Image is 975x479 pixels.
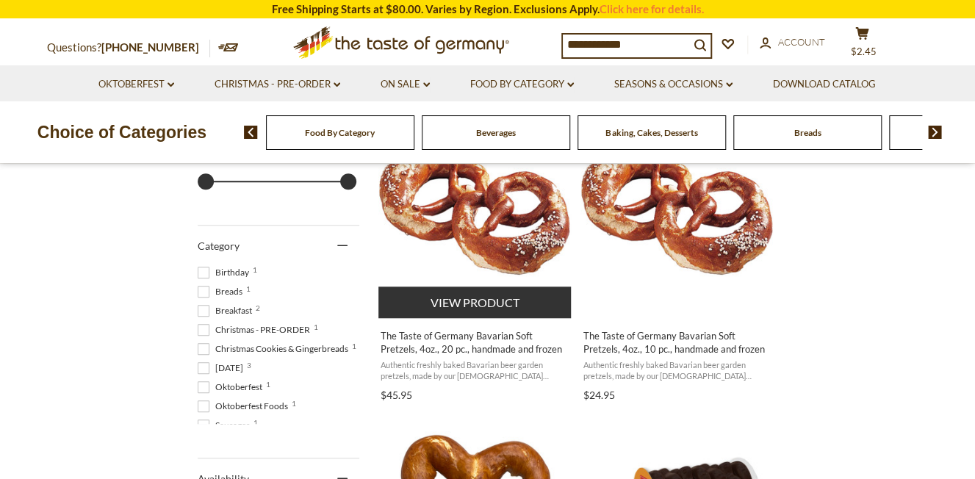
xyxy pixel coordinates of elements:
span: Category [198,239,240,252]
span: Breads [198,285,247,298]
span: The Taste of Germany Bavarian Soft Pretzels, 4oz., 20 pc., handmade and frozen [381,329,571,356]
span: Oktoberfest [198,381,267,394]
span: 1 [253,266,257,273]
span: Oktoberfest Foods [198,400,292,413]
a: Baking, Cakes, Desserts [605,127,697,138]
span: Authentic freshly baked Bavarian beer garden pretzels, made by our [DEMOGRAPHIC_DATA] [PERSON_NAM... [381,359,571,382]
a: The Taste of Germany Bavarian Soft Pretzels, 4oz., 10 pc., handmade and frozen [580,98,775,406]
span: Sausages [198,419,254,432]
a: Food By Category [470,76,574,93]
span: The Taste of Germany Bavarian Soft Pretzels, 4oz., 10 pc., handmade and frozen [583,329,773,356]
span: $2.45 [851,46,877,57]
span: 1 [266,381,270,388]
p: Questions? [47,38,210,57]
a: On Sale [381,76,430,93]
span: Account [778,36,825,48]
a: Seasons & Occasions [614,76,733,93]
span: $45.95 [381,389,412,401]
span: Birthday [198,266,253,279]
span: 1 [246,285,251,292]
a: Christmas - PRE-ORDER [215,76,340,93]
span: 1 [253,419,258,426]
span: 2 [256,304,260,311]
a: The Taste of Germany Bavarian Soft Pretzels, 4oz., 20 pc., handmade and frozen [378,98,573,406]
a: Beverages [476,127,516,138]
a: Breads [794,127,821,138]
button: View product [378,287,572,318]
a: Click here for details. [600,2,704,15]
span: Breakfast [198,304,256,317]
img: previous arrow [244,126,258,139]
span: $24.95 [583,389,614,401]
a: Oktoberfest [98,76,174,93]
span: Christmas Cookies & Gingerbreads [198,342,353,356]
a: Account [760,35,825,51]
button: $2.45 [841,26,885,63]
a: Food By Category [305,127,375,138]
span: 1 [314,323,318,331]
span: [DATE] [198,361,248,375]
span: Authentic freshly baked Bavarian beer garden pretzels, made by our [DEMOGRAPHIC_DATA] [PERSON_NAM... [583,359,773,382]
a: [PHONE_NUMBER] [101,40,199,54]
span: 1 [352,342,356,350]
span: Christmas - PRE-ORDER [198,323,314,336]
span: 1 [292,400,296,407]
img: next arrow [928,126,942,139]
span: 3 [247,361,251,369]
a: Download Catalog [773,76,876,93]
